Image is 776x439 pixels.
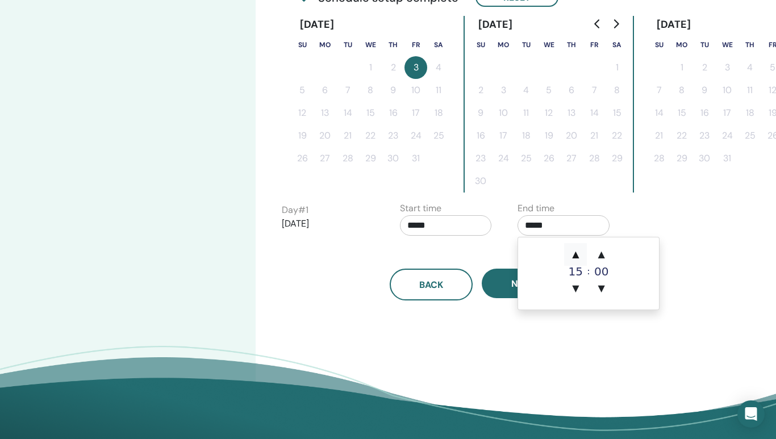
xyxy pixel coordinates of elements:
button: 2 [382,56,404,79]
span: ▼ [590,277,613,300]
button: 1 [670,56,693,79]
p: [DATE] [282,217,374,231]
button: 21 [336,124,359,147]
button: 4 [515,79,537,102]
button: 8 [359,79,382,102]
button: 5 [291,79,314,102]
button: 15 [670,102,693,124]
button: 1 [359,56,382,79]
button: 22 [670,124,693,147]
button: 13 [560,102,583,124]
button: 14 [648,102,670,124]
button: 12 [291,102,314,124]
label: Day # 1 [282,203,308,217]
th: Monday [670,34,693,56]
button: 16 [469,124,492,147]
button: 28 [648,147,670,170]
th: Sunday [291,34,314,56]
button: 21 [648,124,670,147]
label: Start time [400,202,441,215]
button: 10 [492,102,515,124]
button: 25 [515,147,537,170]
button: 25 [427,124,450,147]
button: 14 [336,102,359,124]
span: ▼ [564,277,587,300]
button: 18 [427,102,450,124]
button: Back [390,269,473,300]
button: 28 [336,147,359,170]
button: 18 [515,124,537,147]
button: 6 [314,79,336,102]
button: 20 [560,124,583,147]
button: 29 [359,147,382,170]
button: 26 [537,147,560,170]
th: Thursday [560,34,583,56]
button: 2 [693,56,716,79]
th: Thursday [739,34,761,56]
span: ▲ [564,243,587,266]
button: 10 [404,79,427,102]
div: [DATE] [648,16,700,34]
button: Go to next month [607,12,625,35]
button: 25 [739,124,761,147]
button: 6 [560,79,583,102]
button: 27 [314,147,336,170]
button: Go to previous month [589,12,607,35]
div: 15 [564,266,587,277]
button: 7 [648,79,670,102]
button: 30 [469,170,492,193]
button: 3 [492,79,515,102]
th: Friday [583,34,606,56]
button: 8 [670,79,693,102]
button: 1 [606,56,628,79]
button: 30 [693,147,716,170]
th: Wednesday [716,34,739,56]
button: 22 [359,124,382,147]
button: 3 [404,56,427,79]
div: Open Intercom Messenger [737,400,765,428]
button: 23 [382,124,404,147]
button: 2 [469,79,492,102]
button: 9 [693,79,716,102]
th: Saturday [427,34,450,56]
button: 13 [314,102,336,124]
button: 29 [606,147,628,170]
span: Next [511,278,535,290]
th: Saturday [606,34,628,56]
button: 14 [583,102,606,124]
div: : [587,243,590,300]
div: [DATE] [469,16,522,34]
button: 5 [537,79,560,102]
div: 00 [590,266,613,277]
button: 21 [583,124,606,147]
button: 11 [515,102,537,124]
button: 28 [583,147,606,170]
th: Monday [492,34,515,56]
button: 7 [336,79,359,102]
button: 23 [693,124,716,147]
button: 19 [537,124,560,147]
th: Tuesday [693,34,716,56]
th: Wednesday [537,34,560,56]
button: 19 [291,124,314,147]
th: Wednesday [359,34,382,56]
button: 4 [739,56,761,79]
button: 8 [606,79,628,102]
button: 22 [606,124,628,147]
button: 24 [716,124,739,147]
button: 9 [469,102,492,124]
th: Thursday [382,34,404,56]
th: Monday [314,34,336,56]
button: 3 [716,56,739,79]
th: Friday [404,34,427,56]
button: 10 [716,79,739,102]
button: 16 [382,102,404,124]
button: 30 [382,147,404,170]
button: 31 [404,147,427,170]
button: 31 [716,147,739,170]
th: Sunday [469,34,492,56]
label: End time [518,202,554,215]
button: 18 [739,102,761,124]
button: 7 [583,79,606,102]
button: 20 [314,124,336,147]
